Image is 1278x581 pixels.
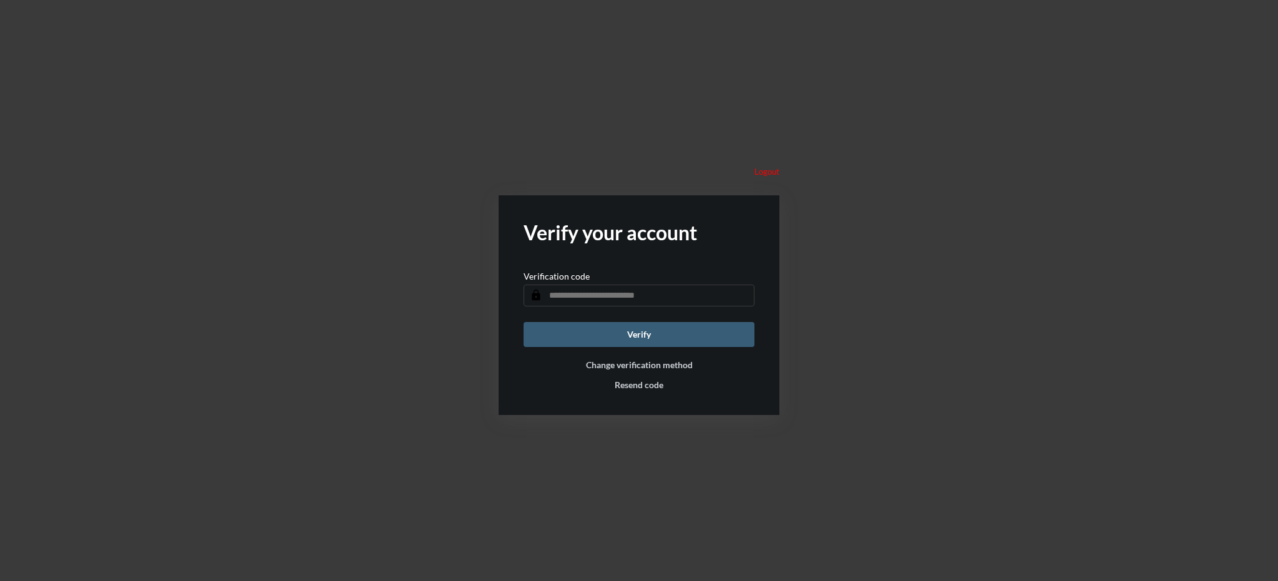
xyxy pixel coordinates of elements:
button: Change verification method [586,359,693,370]
button: Verify [524,322,754,347]
button: Resend code [615,379,663,390]
p: Verification code [524,271,590,281]
h2: Verify your account [524,220,754,245]
p: Logout [754,167,779,177]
